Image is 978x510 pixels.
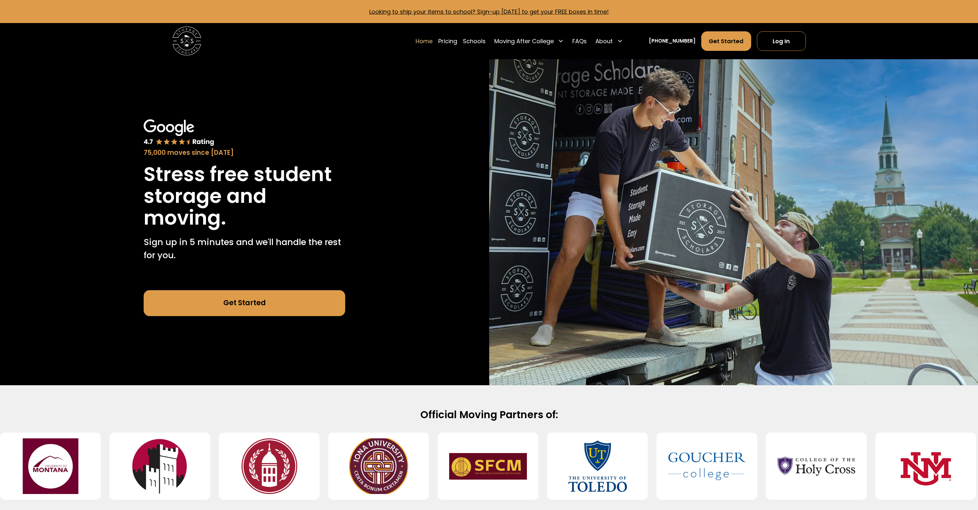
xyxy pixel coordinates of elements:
a: FAQs [572,31,587,51]
img: Southern Virginia University [230,438,308,494]
img: University of New Mexico [887,438,965,494]
a: Log In [757,31,806,51]
img: San Francisco Conservatory of Music [449,438,527,494]
img: Goucher College [668,438,746,494]
img: University of Toledo [559,438,636,494]
img: Storage Scholars main logo [172,27,201,55]
h2: Official Moving Partners of: [259,408,720,421]
img: Google 4.7 star rating [144,119,214,146]
a: Pricing [438,31,457,51]
h1: Stress free student storage and moving. [144,163,345,229]
img: Manhattanville University [121,438,199,494]
a: Get Started [144,290,345,316]
a: [PHONE_NUMBER] [649,37,696,45]
a: Schools [463,31,486,51]
img: College of the Holy Cross [777,438,855,494]
img: University of Montana [12,438,89,494]
div: Moving After College [494,37,554,45]
p: Sign up in 5 minutes and we'll handle the rest for you. [144,236,345,262]
div: About [595,37,613,45]
div: 75,000 moves since [DATE] [144,148,345,157]
a: Looking to ship your items to school? Sign-up [DATE] to get your FREE boxes in time! [369,8,609,16]
img: Iona University [340,438,417,494]
a: Home [416,31,433,51]
a: Get Started [701,31,751,51]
